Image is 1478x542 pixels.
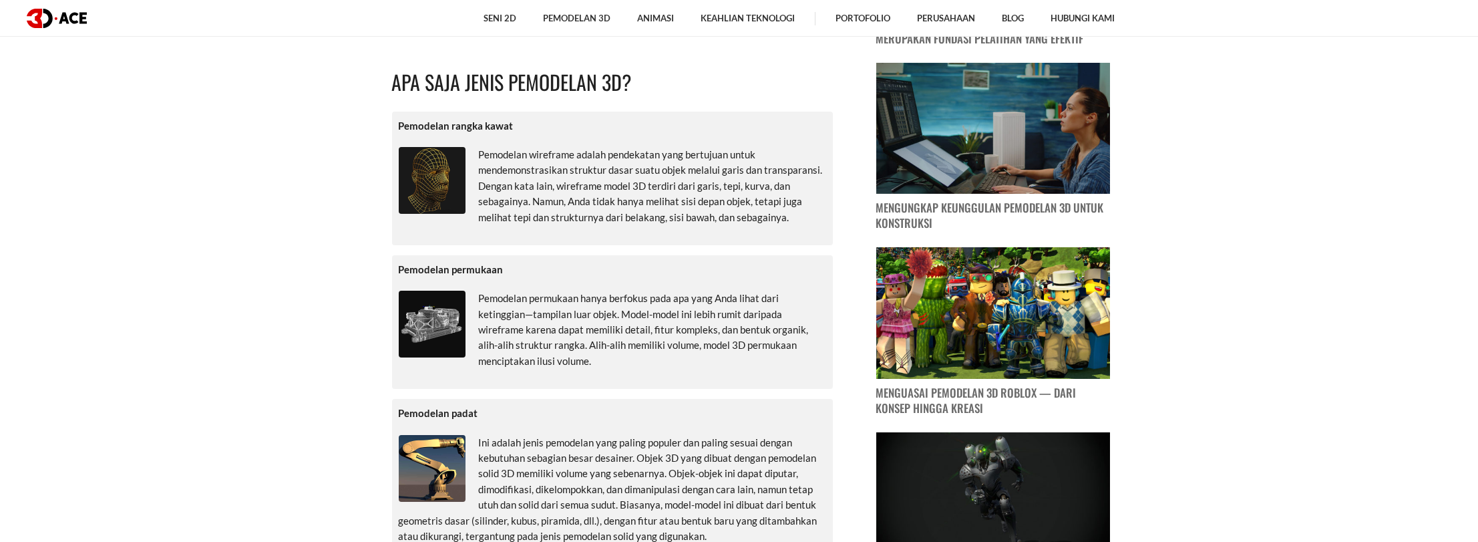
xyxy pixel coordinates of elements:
font: Mengungkap Keunggulan Pemodelan 3D untuk Konstruksi [876,199,1104,231]
font: Pemodelan wireframe adalah pendekatan yang bertujuan untuk mendemonstrasikan struktur dasar suatu... [479,148,823,223]
img: gambar postingan blog [876,63,1110,194]
font: Pemodelan permukaan hanya berfokus pada apa yang Anda lihat dari ketinggian—tampilan luar objek. ... [479,292,809,367]
font: Pemodelan rangka kawat [399,120,514,132]
font: Ini adalah jenis pemodelan yang paling populer dan paling sesuai dengan kebutuhan sebagian besar ... [399,436,817,542]
img: Model 3D suatu permukaan [399,291,466,358]
font: Pemodelan 3D [543,13,610,23]
font: Hubungi kami [1051,13,1115,23]
font: Seni 2D [484,13,516,23]
font: Perusahaan [917,13,975,23]
font: Blog [1002,13,1024,23]
font: Portofolio [836,13,890,23]
font: Keahlian Teknologi [701,13,795,23]
a: gambar postingan blog Mengungkap Keunggulan Pemodelan 3D untuk Konstruksi [876,63,1110,232]
img: Kerangka model 3D [399,147,466,214]
img: Pemodelan padat 3D [399,435,466,502]
img: gambar postingan blog [876,247,1110,379]
a: gambar postingan blog Menguasai Pemodelan 3D Roblox — Dari Konsep hingga Kreasi [876,247,1110,416]
font: Apa Saja Jenis Pemodelan 3D? [392,67,632,97]
font: Pemodelan permukaan [399,263,504,275]
font: Pemodelan padat [399,407,478,419]
font: Menguasai Pemodelan 3D Roblox — Dari Konsep hingga Kreasi [876,384,1077,416]
img: logo gelap [27,9,87,28]
font: Animasi [637,13,674,23]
